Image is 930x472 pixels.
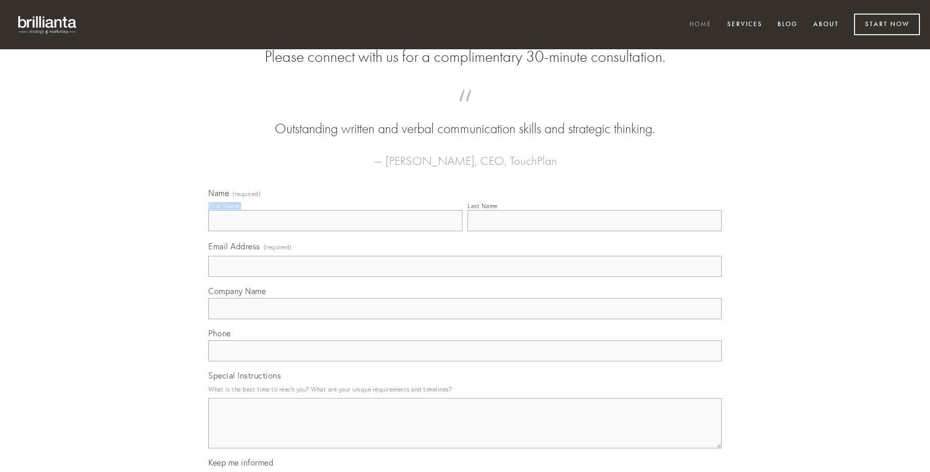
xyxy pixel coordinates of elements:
[208,241,260,251] span: Email Address
[232,191,261,197] span: (required)
[224,139,706,171] figcaption: — [PERSON_NAME], CEO, TouchPlan
[468,202,498,210] div: Last Name
[208,370,281,381] span: Special Instructions
[224,100,706,139] blockquote: Outstanding written and verbal communication skills and strategic thinking.
[224,100,706,119] span: “
[683,17,718,33] a: Home
[771,17,804,33] a: Blog
[208,328,231,338] span: Phone
[208,47,722,66] h2: Please connect with us for a complimentary 30-minute consultation.
[264,240,292,254] span: (required)
[721,17,769,33] a: Services
[208,202,239,210] div: First Name
[208,457,273,467] span: Keep me informed
[208,383,722,396] p: What is the best time to reach you? What are your unique requirements and timelines?
[208,286,266,296] span: Company Name
[208,188,229,198] span: Name
[854,14,920,35] a: Start Now
[10,10,86,39] img: brillianta - research, strategy, marketing
[807,17,845,33] a: About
